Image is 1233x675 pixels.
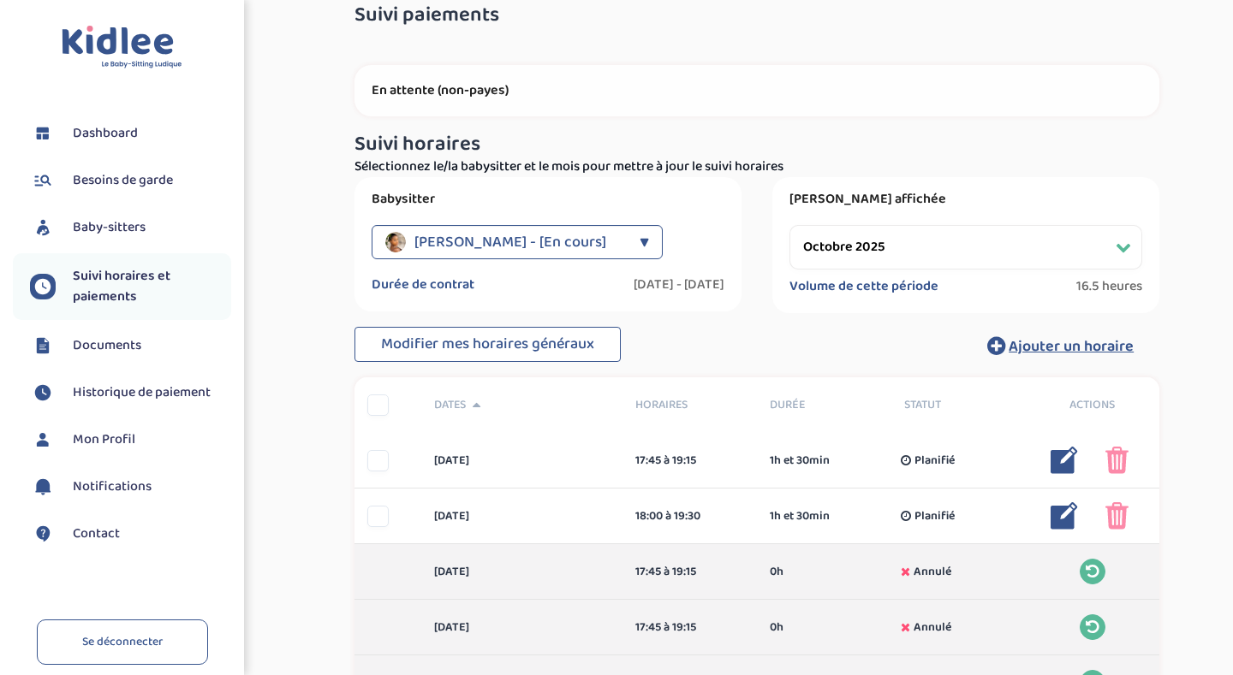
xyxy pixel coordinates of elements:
span: Notifications [73,477,152,497]
button: Ajouter un horaire [962,327,1159,364]
span: 0h [770,563,783,581]
label: Babysitter [372,191,724,208]
span: Baby-sitters [73,217,146,238]
div: [DATE] [421,563,622,581]
div: [DATE] [421,452,622,470]
p: Sélectionnez le/la babysitter et le mois pour mettre à jour le suivi horaires [354,157,1159,177]
a: Notifications [30,474,231,500]
img: notification.svg [30,474,56,500]
div: Actions [1025,396,1159,414]
span: Ajouter un horaire [1009,335,1134,358]
img: dashboard.svg [30,121,56,146]
span: 1h et 30min [770,507,830,525]
span: Documents [73,335,141,356]
span: Besoins de garde [73,170,173,191]
span: Annulé [914,563,951,581]
img: besoin.svg [30,168,56,193]
div: [DATE] [421,619,622,637]
button: Modifier mes horaires généraux [354,327,621,363]
p: En attente (non-payes) [372,82,1142,99]
div: 18:00 à 19:30 [635,507,744,525]
img: logo.svg [62,26,182,69]
span: Planifié [914,507,955,525]
a: Besoins de garde [30,168,231,193]
img: poubelle_rose.png [1105,502,1129,530]
span: 1h et 30min [770,452,830,470]
span: Suivi horaires et paiements [73,266,231,307]
img: modifier_bleu.png [1051,447,1078,474]
span: Modifier mes horaires généraux [381,332,594,356]
span: Historique de paiement [73,382,211,403]
label: [DATE] - [DATE] [634,276,724,293]
a: Contact [30,521,231,547]
div: [DATE] [421,507,622,525]
div: Statut [891,396,1026,414]
img: profil.svg [30,427,56,453]
a: Se déconnecter [37,619,208,665]
div: Dates [421,396,622,414]
span: Annulé [914,619,951,637]
div: 17:45 à 19:15 [635,563,744,581]
label: Volume de cette période [789,278,938,295]
img: documents.svg [30,333,56,358]
a: Dashboard [30,121,231,146]
label: Durée de contrat [372,276,474,293]
a: Mon Profil [30,427,231,453]
div: ▼ [640,225,649,259]
h3: Suivi horaires [354,133,1159,156]
img: avatar_genoud-lois_2023_09_13_23_14_59.png [385,232,406,252]
span: Horaires [635,396,744,414]
img: suivihoraire.svg [30,274,56,299]
img: modifier_bleu.png [1051,502,1078,530]
img: babysitters.svg [30,215,56,240]
a: Historique de paiement [30,380,231,406]
div: Durée [757,396,891,414]
label: [PERSON_NAME] affichée [789,191,1142,208]
a: Documents [30,333,231,358]
span: Suivi paiements [354,4,499,27]
span: 16.5 heures [1076,278,1142,295]
a: Baby-sitters [30,215,231,240]
div: 17:45 à 19:15 [635,452,744,470]
span: Contact [73,524,120,544]
img: contact.svg [30,521,56,547]
span: [PERSON_NAME] - [En cours] [414,225,606,259]
span: 0h [770,619,783,637]
span: Dashboard [73,123,138,144]
div: 17:45 à 19:15 [635,619,744,637]
span: Planifié [914,452,955,470]
img: poubelle_rose.png [1105,447,1129,474]
img: suivihoraire.svg [30,380,56,406]
a: Suivi horaires et paiements [30,266,231,307]
span: Mon Profil [73,429,135,450]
